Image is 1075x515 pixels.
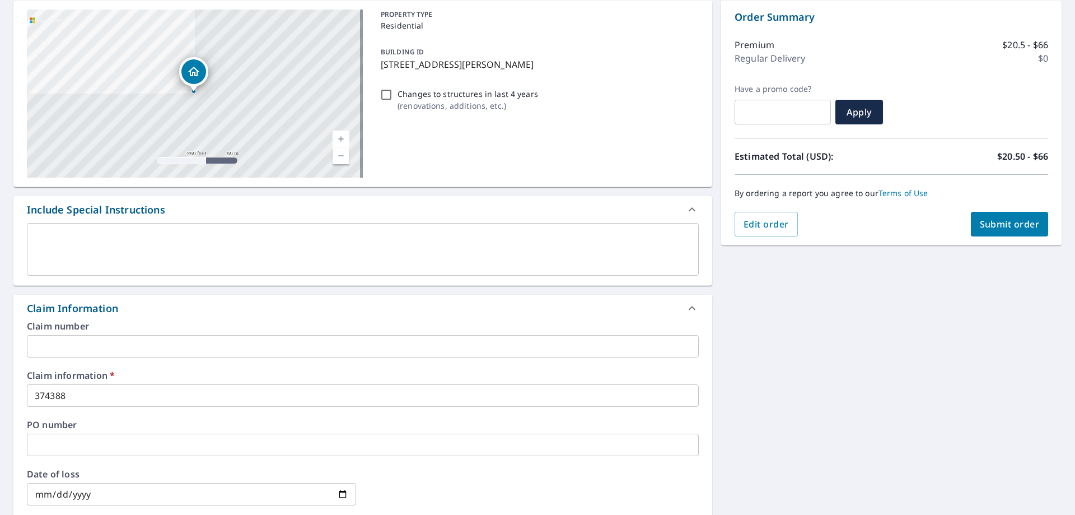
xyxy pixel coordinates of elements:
[1038,52,1048,65] p: $0
[735,52,805,65] p: Regular Delivery
[735,38,774,52] p: Premium
[997,150,1048,163] p: $20.50 - $66
[333,147,349,164] a: Current Level 17, Zoom Out
[735,212,798,236] button: Edit order
[844,106,874,118] span: Apply
[980,218,1040,230] span: Submit order
[381,47,424,57] p: BUILDING ID
[27,301,118,316] div: Claim Information
[13,196,712,223] div: Include Special Instructions
[835,100,883,124] button: Apply
[13,295,712,322] div: Claim Information
[381,58,694,71] p: [STREET_ADDRESS][PERSON_NAME]
[333,131,349,147] a: Current Level 17, Zoom In
[735,188,1048,198] p: By ordering a report you agree to our
[381,20,694,31] p: Residential
[179,57,208,92] div: Dropped pin, building 1, Residential property, 7101 Forest Dr Johnston, IA 50131
[27,322,699,331] label: Claim number
[1002,38,1048,52] p: $20.5 - $66
[735,84,831,94] label: Have a promo code?
[27,202,165,217] div: Include Special Instructions
[27,420,699,429] label: PO number
[398,88,538,100] p: Changes to structures in last 4 years
[735,10,1048,25] p: Order Summary
[27,371,699,380] label: Claim information
[27,470,356,479] label: Date of loss
[735,150,891,163] p: Estimated Total (USD):
[381,10,694,20] p: PROPERTY TYPE
[878,188,928,198] a: Terms of Use
[744,218,789,230] span: Edit order
[398,100,538,112] p: ( renovations, additions, etc. )
[971,212,1049,236] button: Submit order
